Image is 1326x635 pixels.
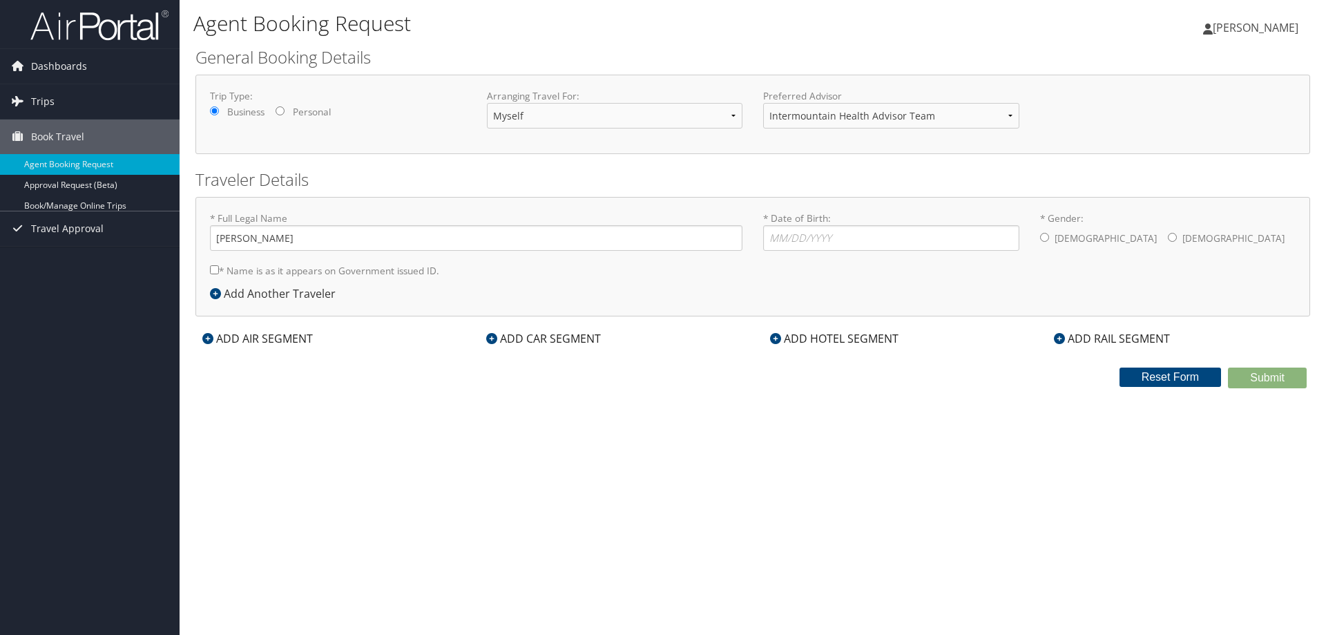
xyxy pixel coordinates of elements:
[31,49,87,84] span: Dashboards
[30,9,169,41] img: airportal-logo.png
[210,89,466,103] label: Trip Type:
[210,211,742,251] label: * Full Legal Name
[31,211,104,246] span: Travel Approval
[210,265,219,274] input: * Name is as it appears on Government issued ID.
[1040,233,1049,242] input: * Gender:[DEMOGRAPHIC_DATA][DEMOGRAPHIC_DATA]
[1182,225,1285,252] label: [DEMOGRAPHIC_DATA]
[31,120,84,154] span: Book Travel
[1228,368,1307,388] button: Submit
[1120,368,1222,387] button: Reset Form
[195,168,1310,191] h2: Traveler Details
[293,105,331,119] label: Personal
[1203,7,1312,48] a: [PERSON_NAME]
[763,89,1019,103] label: Preferred Advisor
[1213,20,1298,35] span: [PERSON_NAME]
[210,258,439,283] label: * Name is as it appears on Government issued ID.
[193,9,939,38] h1: Agent Booking Request
[479,330,608,347] div: ADD CAR SEGMENT
[763,225,1019,251] input: * Date of Birth:
[487,89,743,103] label: Arranging Travel For:
[763,211,1019,251] label: * Date of Birth:
[210,285,343,302] div: Add Another Traveler
[1055,225,1157,252] label: [DEMOGRAPHIC_DATA]
[1047,330,1177,347] div: ADD RAIL SEGMENT
[195,330,320,347] div: ADD AIR SEGMENT
[763,330,905,347] div: ADD HOTEL SEGMENT
[227,105,265,119] label: Business
[31,84,55,119] span: Trips
[210,225,742,251] input: * Full Legal Name
[195,46,1310,69] h2: General Booking Details
[1040,211,1296,253] label: * Gender:
[1168,233,1177,242] input: * Gender:[DEMOGRAPHIC_DATA][DEMOGRAPHIC_DATA]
